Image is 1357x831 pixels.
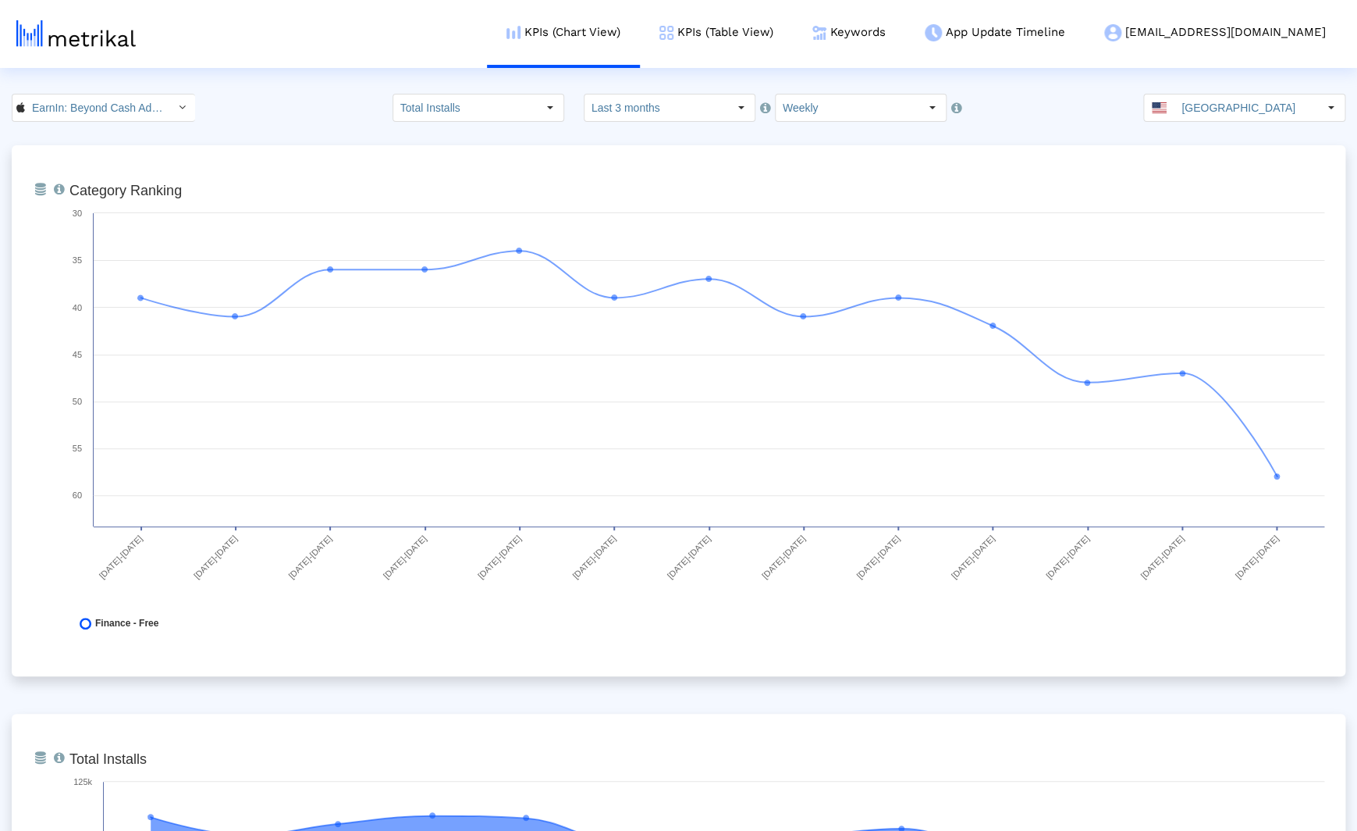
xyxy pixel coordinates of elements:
img: app-update-menu-icon.png [925,24,942,41]
img: keywords.png [812,26,826,40]
div: Select [728,95,755,121]
text: [DATE]-[DATE] [854,533,901,580]
span: Finance - Free [95,618,158,629]
img: metrical-logo-light.png [16,20,136,47]
tspan: Category Ranking [69,183,182,198]
text: [DATE]-[DATE] [286,533,333,580]
text: [DATE]-[DATE] [192,533,239,580]
text: [DATE]-[DATE] [1044,533,1091,580]
text: 60 [73,490,82,500]
text: 30 [73,209,82,218]
text: [DATE]-[DATE] [760,533,807,580]
text: 40 [73,303,82,312]
div: Select [169,95,195,121]
tspan: Total Installs [69,751,147,767]
text: [DATE]-[DATE] [665,533,712,580]
text: [DATE]-[DATE] [1139,533,1185,580]
text: [DATE]-[DATE] [476,533,523,580]
div: Select [1318,95,1345,121]
text: [DATE]-[DATE] [1233,533,1280,580]
img: kpi-chart-menu-icon.png [506,26,520,39]
text: 50 [73,397,82,406]
text: 125k [73,777,92,786]
text: 45 [73,350,82,359]
img: kpi-table-menu-icon.png [659,26,673,40]
img: my-account-menu-icon.png [1104,24,1121,41]
div: Select [919,95,946,121]
text: [DATE]-[DATE] [98,533,144,580]
text: [DATE]-[DATE] [949,533,996,580]
div: Select [537,95,563,121]
text: 55 [73,444,82,453]
text: [DATE]-[DATE] [382,533,428,580]
text: 35 [73,255,82,265]
text: [DATE]-[DATE] [570,533,617,580]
